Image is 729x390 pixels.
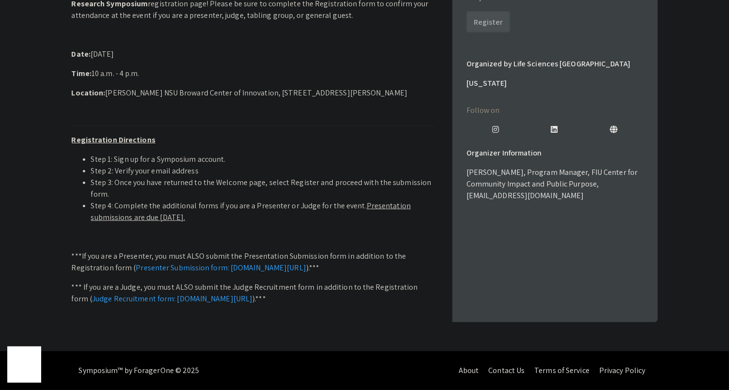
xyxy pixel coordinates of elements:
[466,167,644,202] p: [PERSON_NAME], Program Manager, FIU Center for Community Impact and Public Purpose, [EMAIL_ADDRES...
[466,143,644,163] h6: Organizer Information
[72,87,435,99] p: [PERSON_NAME] NSU Broward Center of Innovation, [STREET_ADDRESS][PERSON_NAME]
[72,48,435,60] p: [DATE]
[534,365,589,375] a: Terms of Service
[72,250,435,274] p: ***If you are a Presenter, you must ALSO submit the Presentation Submission form in addition to t...
[466,105,644,116] p: Follow on
[459,365,479,375] a: About
[72,281,435,305] p: *** If you are a Judge, you must ALSO submit the Judge Recruitment form in addition to the Regist...
[91,200,435,223] li: Step 4: Complete the additional forms if you are a Presenter or Judge for the event.
[7,346,41,383] iframe: Chat
[72,135,155,145] u: Registration Directions
[72,68,435,79] p: 10 a.m. - 4 p.m.
[92,294,252,304] a: Judge Recruitment form: [DOMAIN_NAME][URL]
[136,263,306,273] a: Presenter Submission form: [DOMAIN_NAME][URL]
[91,165,435,177] li: Step 2: Verify your email address
[91,154,435,165] li: Step 1: Sign up for a Symposium account.
[91,177,435,200] li: Step 3: Once you have returned to the Welcome page, select Register and proceed with the submissi...
[599,365,645,375] a: Privacy Policy
[466,54,644,93] h6: Organized by Life Sciences [GEOGRAPHIC_DATA][US_STATE]
[72,88,106,98] strong: Location:
[91,201,411,222] u: Presentation submissions are due [DATE].
[72,49,91,59] strong: Date:
[488,365,525,375] a: Contact Us
[72,68,92,78] strong: Time:
[79,351,200,390] div: Symposium™ by ForagerOne © 2025
[466,11,510,32] button: Register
